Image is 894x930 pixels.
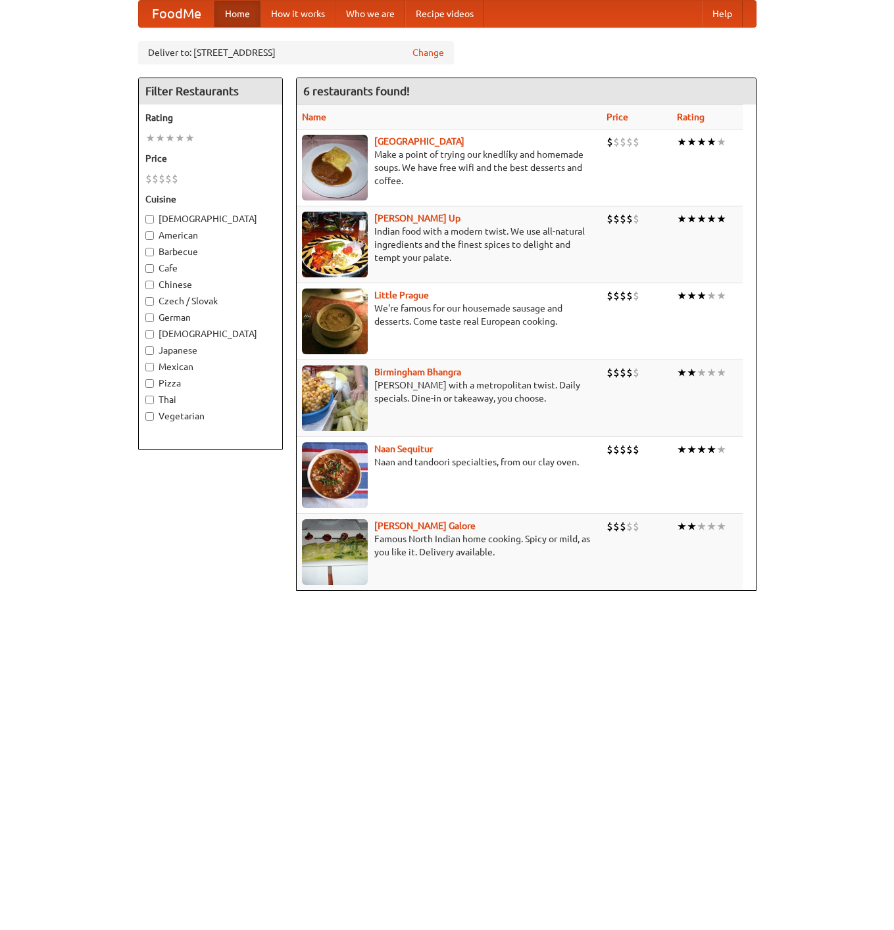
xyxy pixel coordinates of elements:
li: $ [626,442,633,457]
li: ★ [145,131,155,145]
li: ★ [716,519,726,534]
p: Naan and tandoori specialties, from our clay oven. [302,455,597,469]
a: Home [214,1,261,27]
li: ★ [697,365,707,380]
label: Czech / Slovak [145,294,276,308]
li: ★ [716,212,726,226]
li: $ [607,212,613,226]
li: ★ [677,519,687,534]
label: Chinese [145,278,276,291]
label: Vegetarian [145,409,276,423]
div: Deliver to: [STREET_ADDRESS] [138,41,454,64]
input: [DEMOGRAPHIC_DATA] [145,215,154,223]
li: $ [620,442,626,457]
li: $ [620,519,626,534]
label: Mexican [145,360,276,373]
li: ★ [677,135,687,149]
label: Pizza [145,377,276,390]
li: $ [620,289,626,303]
input: German [145,314,154,322]
li: $ [626,289,633,303]
li: $ [633,212,639,226]
li: ★ [697,519,707,534]
h5: Price [145,152,276,165]
li: ★ [677,442,687,457]
li: $ [613,289,620,303]
a: [GEOGRAPHIC_DATA] [374,136,464,147]
img: naansequitur.jpg [302,442,368,508]
li: $ [159,172,165,186]
li: $ [607,289,613,303]
li: $ [607,442,613,457]
a: Change [412,46,444,59]
input: Barbecue [145,248,154,256]
p: Indian food with a modern twist. We use all-natural ingredients and the finest spices to delight ... [302,225,597,264]
li: ★ [677,365,687,380]
li: $ [613,365,620,380]
a: [PERSON_NAME] Up [374,213,460,223]
input: Czech / Slovak [145,297,154,306]
a: Name [302,112,326,122]
label: [DEMOGRAPHIC_DATA] [145,212,276,225]
li: $ [607,365,613,380]
li: $ [607,135,613,149]
label: German [145,311,276,324]
li: ★ [687,365,697,380]
li: $ [626,519,633,534]
li: ★ [687,135,697,149]
a: Recipe videos [405,1,484,27]
li: ★ [165,131,175,145]
li: $ [633,289,639,303]
input: Vegetarian [145,412,154,421]
p: Make a point of trying our knedlíky and homemade soups. We have free wifi and the best desserts a... [302,148,597,187]
img: currygalore.jpg [302,519,368,585]
h4: Filter Restaurants [139,78,282,105]
label: Thai [145,393,276,406]
li: ★ [707,365,716,380]
li: $ [613,135,620,149]
input: Mexican [145,363,154,371]
li: ★ [175,131,185,145]
label: Japanese [145,344,276,357]
a: Rating [677,112,705,122]
li: $ [626,365,633,380]
a: Help [702,1,743,27]
li: ★ [677,212,687,226]
a: How it works [261,1,335,27]
li: ★ [716,442,726,457]
li: $ [613,212,620,226]
a: FoodMe [139,1,214,27]
li: $ [626,212,633,226]
li: ★ [697,212,707,226]
p: Famous North Indian home cooking. Spicy or mild, as you like it. Delivery available. [302,532,597,559]
li: ★ [687,289,697,303]
p: We're famous for our housemade sausage and desserts. Come taste real European cooking. [302,302,597,328]
li: ★ [155,131,165,145]
input: [DEMOGRAPHIC_DATA] [145,330,154,338]
label: [DEMOGRAPHIC_DATA] [145,327,276,340]
li: ★ [716,135,726,149]
li: $ [165,172,172,186]
li: $ [172,172,178,186]
li: $ [633,135,639,149]
li: $ [620,212,626,226]
li: $ [152,172,159,186]
label: Barbecue [145,245,276,258]
li: ★ [716,365,726,380]
input: Japanese [145,346,154,355]
b: Naan Sequitur [374,444,433,454]
a: Birmingham Bhangra [374,367,461,377]
li: ★ [697,442,707,457]
h5: Cuisine [145,193,276,206]
a: [PERSON_NAME] Galore [374,521,476,531]
a: Who we are [335,1,405,27]
li: ★ [707,212,716,226]
h5: Rating [145,111,276,124]
li: $ [607,519,613,534]
a: Little Prague [374,290,429,300]
li: ★ [687,212,697,226]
